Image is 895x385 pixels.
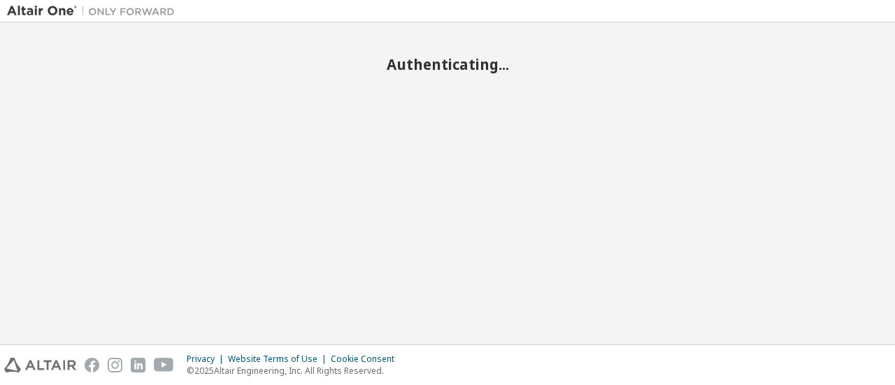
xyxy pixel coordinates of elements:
[85,358,99,372] img: facebook.svg
[108,358,122,372] img: instagram.svg
[4,358,76,372] img: altair_logo.svg
[7,55,888,73] h2: Authenticating...
[131,358,145,372] img: linkedin.svg
[331,354,403,365] div: Cookie Consent
[154,358,174,372] img: youtube.svg
[7,4,182,18] img: Altair One
[228,354,331,365] div: Website Terms of Use
[187,365,403,377] p: © 2025 Altair Engineering, Inc. All Rights Reserved.
[187,354,228,365] div: Privacy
